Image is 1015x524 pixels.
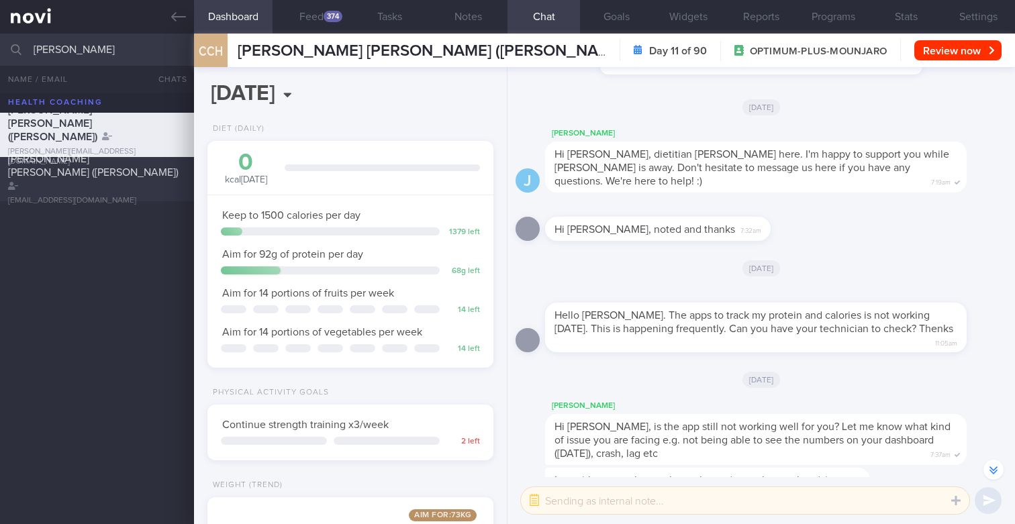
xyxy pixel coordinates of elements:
button: Chats [140,66,194,93]
div: Diet (Daily) [207,124,264,134]
div: 14 left [446,344,480,354]
span: Aim for 14 portions of vegetables per week [222,327,422,337]
div: kcal [DATE] [221,151,271,187]
span: 7:37am [930,447,951,460]
span: 7:19am [931,174,951,187]
span: [PERSON_NAME] [PERSON_NAME] ([PERSON_NAME]) [238,43,630,59]
span: 11:05am [935,335,957,348]
span: OPTIMUM-PLUS-MOUNJARO [750,45,887,58]
div: 68 g left [446,266,480,276]
span: Hi [PERSON_NAME], is the app still not working well for you? Let me know what kind of issue you a... [554,421,951,459]
span: Aim for: 73 kg [409,509,477,521]
div: Weight (Trend) [207,480,283,490]
span: Hi [PERSON_NAME], dietitian [PERSON_NAME] here. I'm happy to support you while [PERSON_NAME] is a... [554,149,949,187]
span: Hello [PERSON_NAME]. The apps to track my protein and calories is not working [DATE]. This is hap... [554,310,953,334]
span: [PERSON_NAME] [PERSON_NAME] ([PERSON_NAME]) [8,105,97,142]
div: Physical Activity Goals [207,388,329,398]
div: J [516,168,540,193]
span: [PERSON_NAME] [PERSON_NAME] ([PERSON_NAME]) [8,154,179,178]
span: 7:32am [740,223,761,235]
strong: Day 11 of 90 [649,44,707,58]
span: [DATE] [742,99,781,115]
span: Keep to 1500 calories per day [222,210,360,221]
span: I am able to see the meals you logged over the weekend :) [554,475,828,486]
span: 7:37am [834,474,854,486]
span: Aim for 92g of protein per day [222,249,363,260]
div: [EMAIL_ADDRESS][DOMAIN_NAME] [8,196,186,206]
span: Continue strength training x3/week [222,419,389,430]
span: [DATE] [742,260,781,276]
div: 374 [324,11,342,22]
span: Aim for 14 portions of fruits per week [222,288,394,299]
div: CCH [191,25,231,77]
span: Hi [PERSON_NAME], noted and thanks [554,224,735,235]
div: [PERSON_NAME][EMAIL_ADDRESS][DOMAIN_NAME] [8,147,186,167]
button: Review now [914,40,1002,60]
div: 2 left [446,437,480,447]
div: [PERSON_NAME] [545,125,1007,142]
div: [PERSON_NAME] [545,398,1007,414]
div: 0 [221,151,271,174]
div: 1379 left [446,227,480,238]
div: 14 left [446,305,480,315]
span: [DATE] [742,372,781,388]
